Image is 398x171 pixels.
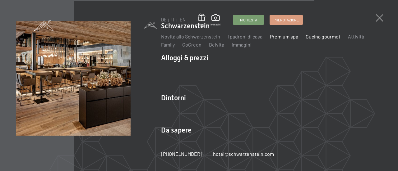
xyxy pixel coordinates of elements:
[198,14,205,26] a: Buoni
[171,17,175,22] a: IT
[270,34,298,39] a: Premium spa
[209,42,224,47] a: Belvita
[232,42,252,47] a: Immagini
[306,34,340,39] a: Cucina gourmet
[274,17,299,23] span: Prenotazione
[182,42,201,47] a: GoGreen
[161,151,202,157] a: [PHONE_NUMBER]
[240,17,257,23] span: Richiesta
[161,42,175,47] a: Family
[161,17,167,22] a: DE
[211,23,220,26] span: Immagini
[198,23,205,26] span: Buoni
[211,14,220,26] a: Immagini
[233,15,264,25] a: Richiesta
[161,151,202,157] span: [PHONE_NUMBER]
[161,34,220,39] a: Novità allo Schwarzenstein
[180,17,186,22] a: EN
[348,34,364,39] a: Attività
[270,15,303,25] a: Prenotazione
[228,34,262,39] a: I padroni di casa
[213,151,274,157] a: hotel@schwarzenstein.com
